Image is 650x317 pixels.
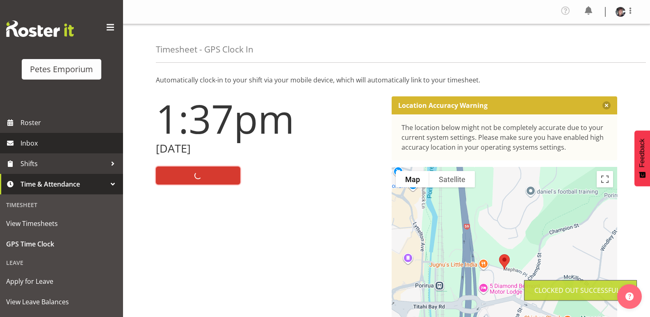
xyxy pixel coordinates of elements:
div: Petes Emporium [30,63,93,75]
span: View Leave Balances [6,296,117,308]
div: The location below might not be completely accurate due to your current system settings. Please m... [401,123,608,152]
a: View Leave Balances [2,292,121,312]
button: Toggle fullscreen view [597,171,613,187]
span: View Timesheets [6,217,117,230]
button: Show street map [396,171,429,187]
h1: 1:37pm [156,96,382,141]
img: Rosterit website logo [6,21,74,37]
img: michelle-whaleb4506e5af45ffd00a26cc2b6420a9100.png [616,7,625,17]
a: GPS Time Clock [2,234,121,254]
button: Show satellite imagery [429,171,475,187]
img: help-xxl-2.png [625,292,634,301]
button: Feedback - Show survey [634,130,650,186]
div: Timesheet [2,196,121,213]
div: Leave [2,254,121,271]
span: Inbox [21,137,119,149]
span: Apply for Leave [6,275,117,287]
h2: [DATE] [156,142,382,155]
h4: Timesheet - GPS Clock In [156,45,253,54]
p: Location Accuracy Warning [398,101,488,109]
span: GPS Time Clock [6,238,117,250]
a: Apply for Leave [2,271,121,292]
span: Shifts [21,157,107,170]
span: Time & Attendance [21,178,107,190]
span: Feedback [639,139,646,167]
button: Close message [602,101,611,109]
div: Clocked out Successfully [534,285,627,295]
p: Automatically clock-in to your shift via your mobile device, which will automatically link to you... [156,75,617,85]
a: View Timesheets [2,213,121,234]
span: Roster [21,116,119,129]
